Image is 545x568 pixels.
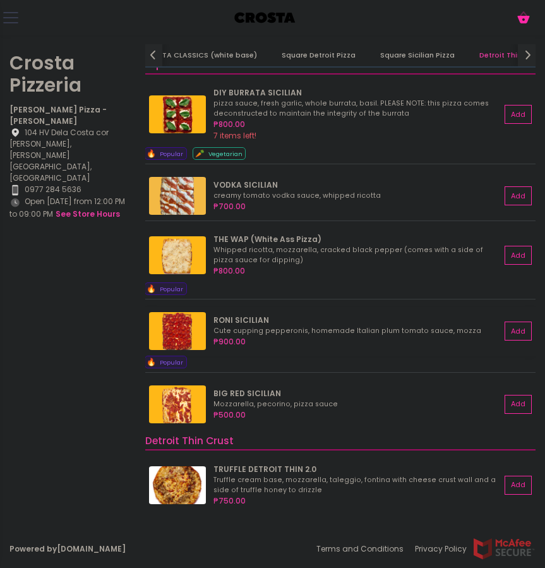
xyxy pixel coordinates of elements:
[505,395,532,414] button: Add
[160,285,183,293] span: Popular
[213,265,501,277] div: ₱800.00
[147,283,156,294] span: 🔥
[213,326,498,336] div: Cute cupping pepperonis, homemade Italian plum tomato sauce, mozza
[160,150,183,158] span: Popular
[213,495,501,507] div: ₱750.00
[213,336,501,347] div: ₱900.00
[213,399,498,409] div: Mozzarella, pecorino, pizza sauce
[505,246,532,265] button: Add
[472,538,536,560] img: mcafee-secure
[213,119,501,130] div: ₱800.00
[213,234,501,245] div: THE WAP (White Ass Pizza)
[213,245,498,265] div: Whipped ricotta, mozzarella, cracked black pepper (comes with a side of pizza sauce for dipping)
[505,105,532,124] button: Add
[234,8,297,27] img: logo
[213,191,498,201] div: creamy tomato vodka sauce, whipped ricotta
[505,322,532,341] button: Add
[9,196,129,221] div: Open [DATE] from 12:00 PM to 09:00 PM
[160,358,183,366] span: Popular
[213,315,501,326] div: RONI SICILIAN
[9,104,107,126] b: [PERSON_NAME] Pizza - [PERSON_NAME]
[149,466,206,504] img: TRUFFLE DETROIT THIN 2.0
[149,177,206,215] img: VODKA SICILIAN
[145,434,234,447] span: Detroit Thin Crust
[9,543,126,554] a: Powered by[DOMAIN_NAME]
[9,127,129,184] div: 104 HV Dela Costa cor [PERSON_NAME], [PERSON_NAME][GEOGRAPHIC_DATA], [GEOGRAPHIC_DATA]
[9,184,129,196] div: 0977 284 5636
[505,476,532,495] button: Add
[147,356,156,367] span: 🔥
[55,208,121,221] button: see store hours
[316,538,409,560] a: Terms and Conditions
[270,44,367,66] a: Square Detroit Pizza
[213,388,501,399] div: BIG RED SICILIAN
[369,44,466,66] a: Square Sicilian Pizza
[213,464,501,475] div: TRUFFLE DETROIT THIN 2.0
[195,148,205,159] span: 🥕
[213,475,498,495] div: Truffle cream base, mozzarella, taleggio, fontina with cheese crust wall and a side of truffle ho...
[130,44,268,66] a: CROSTA CLASSICS (white base)
[213,99,498,119] div: pizza sauce, fresh garlic, whole burrata, basil. PLEASE NOTE: this pizza comes deconstructed to m...
[213,409,501,421] div: ₱500.00
[149,385,206,423] img: BIG RED SICILIAN
[147,148,156,159] span: 🔥
[9,52,129,97] p: Crosta Pizzeria
[208,150,243,158] span: Vegetarian
[505,186,532,205] button: Add
[149,312,206,350] img: RONI SICILIAN
[409,538,472,560] a: Privacy Policy
[213,130,256,141] span: 7 items left!
[149,236,206,274] img: THE WAP (White Ass Pizza)
[213,201,501,212] div: ₱700.00
[213,87,501,99] div: DIY BURRATA SICILIAN
[213,179,501,191] div: VODKA SICILIAN
[149,95,206,133] img: DIY BURRATA SICILIAN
